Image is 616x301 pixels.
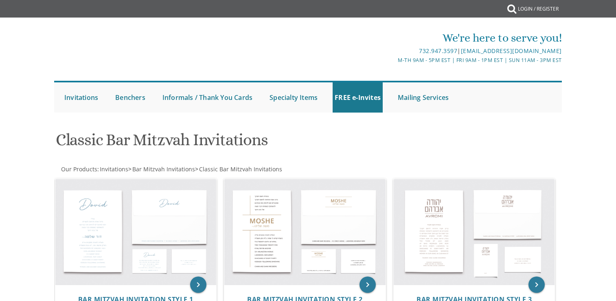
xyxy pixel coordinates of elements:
div: : [54,165,308,173]
a: 732.947.3597 [419,47,457,55]
a: keyboard_arrow_right [360,277,376,293]
img: Bar Mitzvah Invitation Style 2 [224,179,386,285]
a: Informals / Thank You Cards [160,82,254,113]
span: Invitations [100,165,128,173]
span: > [128,165,195,173]
div: We're here to serve you! [224,30,562,46]
div: M-Th 9am - 5pm EST | Fri 9am - 1pm EST | Sun 11am - 3pm EST [224,56,562,64]
a: Our Products [60,165,97,173]
img: Bar Mitzvah Invitation Style 1 [55,179,217,285]
span: Classic Bar Mitzvah Invitations [199,165,282,173]
a: [EMAIL_ADDRESS][DOMAIN_NAME] [461,47,562,55]
a: Benchers [113,82,147,113]
h1: Classic Bar Mitzvah Invitations [56,131,388,155]
a: keyboard_arrow_right [528,277,545,293]
a: Invitations [99,165,128,173]
a: Specialty Items [267,82,320,113]
a: Bar Mitzvah Invitations [132,165,195,173]
a: FREE e-Invites [333,82,383,113]
a: Classic Bar Mitzvah Invitations [198,165,282,173]
span: > [195,165,282,173]
a: Invitations [62,82,100,113]
div: | [224,46,562,56]
a: Mailing Services [396,82,451,113]
a: keyboard_arrow_right [190,277,206,293]
img: Bar Mitzvah Invitation Style 3 [394,179,555,285]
